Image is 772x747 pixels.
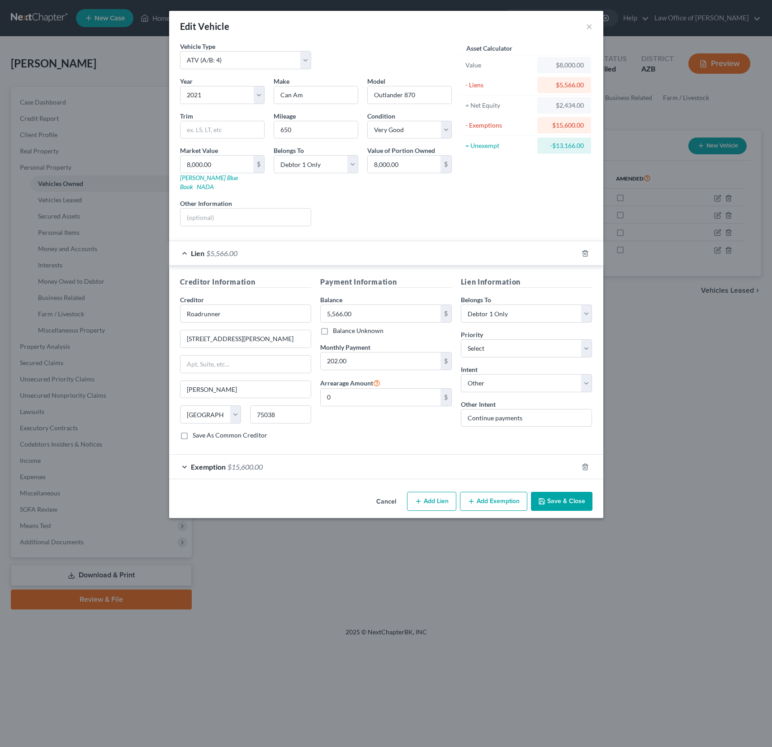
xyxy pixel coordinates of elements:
span: Creditor [180,296,204,304]
input: Enter city... [180,381,311,398]
input: Enter zip... [250,405,311,423]
div: - Liens [465,81,534,90]
label: Intent [461,365,478,374]
span: $15,600.00 [227,462,263,471]
label: Other Information [180,199,232,208]
div: = Net Equity [465,101,534,110]
a: [PERSON_NAME] Blue Book [180,174,238,190]
label: Model [367,76,385,86]
input: Apt, Suite, etc... [180,356,311,373]
div: Value [465,61,534,70]
div: - Exemptions [465,121,534,130]
div: Edit Vehicle [180,20,230,33]
div: = Unexempt [465,141,534,150]
label: Balance Unknown [333,326,384,335]
div: -$13,166.00 [545,141,584,150]
input: 0.00 [321,305,440,322]
button: Add Exemption [460,492,527,511]
h5: Lien Information [461,276,592,288]
input: 0.00 [321,389,440,406]
input: ex. LS, LT, etc [180,121,264,138]
input: -- [274,121,358,138]
button: Cancel [369,493,403,511]
div: $ [440,389,451,406]
iframe: Intercom live chat [741,716,763,738]
span: Belongs To [461,296,491,304]
div: $ [440,305,451,322]
label: Monthly Payment [320,343,370,352]
button: × [586,21,592,32]
span: Belongs To [274,147,304,154]
span: $5,566.00 [206,249,237,257]
label: Year [180,76,193,86]
label: Save As Common Creditor [193,431,267,440]
h5: Payment Information [320,276,452,288]
input: (optional) [180,209,311,226]
input: 0.00 [180,156,253,173]
span: Make [274,77,289,85]
div: $15,600.00 [545,121,584,130]
label: Other Intent [461,400,496,409]
span: Lien [191,249,204,257]
div: $ [440,156,451,173]
input: 0.00 [368,156,440,173]
label: Trim [180,111,193,121]
input: ex. Nissan [274,86,358,104]
a: NADA [197,183,214,190]
div: $2,434.00 [545,101,584,110]
label: Mileage [274,111,296,121]
label: Balance [320,295,342,305]
button: Save & Close [531,492,592,511]
div: $ [253,156,264,173]
input: ex. Altima [368,86,451,104]
label: Condition [367,111,395,121]
h5: Creditor Information [180,276,312,288]
input: Specify... [461,409,592,427]
label: Market Value [180,146,218,155]
div: $8,000.00 [545,61,584,70]
label: Vehicle Type [180,42,215,51]
label: Arrearage Amount [320,377,380,388]
div: $ [440,352,451,370]
input: 0.00 [321,352,440,370]
span: Priority [461,331,483,338]
button: Add Lien [407,492,456,511]
input: Enter address... [180,330,311,347]
label: Asset Calculator [466,43,512,53]
input: Search creditor by name... [180,305,312,323]
label: Value of Portion Owned [367,146,435,155]
span: Exemption [191,462,226,471]
div: $5,566.00 [545,81,584,90]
